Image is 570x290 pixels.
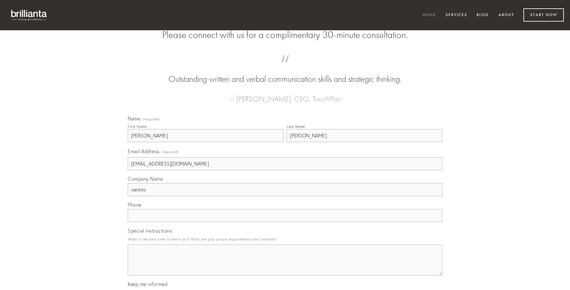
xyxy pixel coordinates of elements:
[128,281,167,287] span: Keep me informed
[128,29,442,41] h2: Please connect with us for a complimentary 30-minute consultation.
[128,116,140,122] span: Name
[128,228,172,234] span: Special Instructions
[142,117,160,121] span: (required)
[128,235,442,243] p: What is the best time to reach you? What are your unique requirements and timelines?
[523,8,564,22] a: Start Now
[442,10,471,20] a: Services
[128,176,163,182] span: Company Name
[162,148,179,156] span: (required)
[128,202,142,208] span: Phone
[6,6,52,24] img: brillianta - research, strategy, marketing
[494,10,518,20] a: About
[138,61,432,85] blockquote: Outstanding written and verbal communication skills and strategic thinking.
[128,148,159,154] span: Email Address
[419,10,440,20] a: Home
[473,10,493,20] a: Blog
[287,124,305,129] div: Last Name
[138,85,432,105] figcaption: — [PERSON_NAME], CEO, TouchPlan
[128,124,147,129] div: First Name
[138,61,432,73] span: “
